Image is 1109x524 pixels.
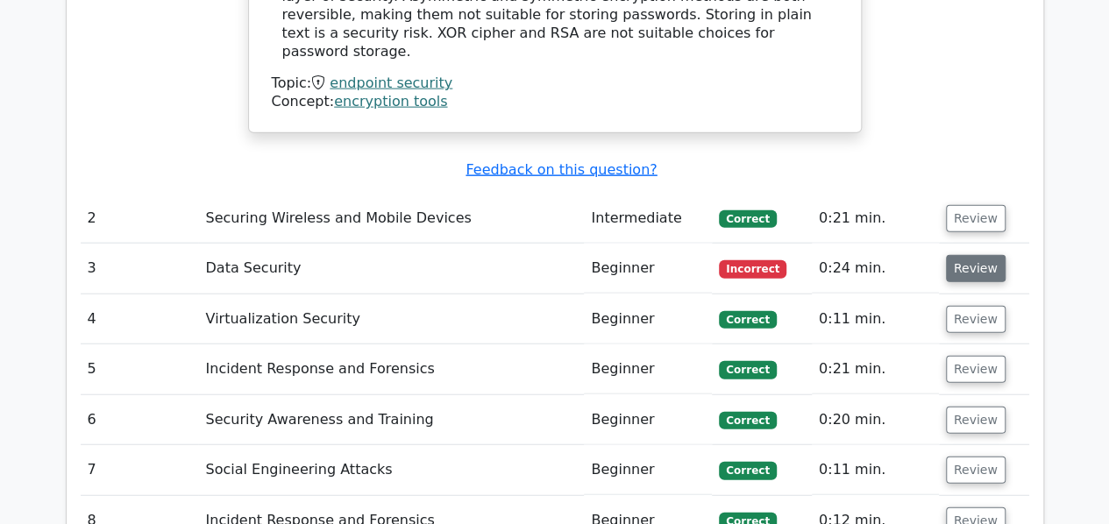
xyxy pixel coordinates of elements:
[272,74,838,93] div: Topic:
[946,457,1006,484] button: Review
[812,445,939,495] td: 0:11 min.
[584,445,712,495] td: Beginner
[946,356,1006,383] button: Review
[584,294,712,344] td: Beginner
[946,205,1006,232] button: Review
[812,244,939,294] td: 0:24 min.
[719,210,776,228] span: Correct
[330,74,452,91] a: endpoint security
[334,93,447,110] a: encryption tools
[584,344,712,394] td: Beginner
[81,395,199,445] td: 6
[584,395,712,445] td: Beginner
[946,255,1006,282] button: Review
[719,462,776,479] span: Correct
[81,344,199,394] td: 5
[198,194,584,244] td: Securing Wireless and Mobile Devices
[272,93,838,111] div: Concept:
[812,344,939,394] td: 0:21 min.
[198,395,584,445] td: Security Awareness and Training
[946,306,1006,333] button: Review
[946,407,1006,434] button: Review
[81,244,199,294] td: 3
[81,294,199,344] td: 4
[198,445,584,495] td: Social Engineering Attacks
[812,294,939,344] td: 0:11 min.
[584,194,712,244] td: Intermediate
[719,260,786,278] span: Incorrect
[198,344,584,394] td: Incident Response and Forensics
[719,412,776,429] span: Correct
[719,361,776,379] span: Correct
[81,445,199,495] td: 7
[812,194,939,244] td: 0:21 min.
[198,294,584,344] td: Virtualization Security
[466,161,657,178] a: Feedback on this question?
[719,311,776,329] span: Correct
[584,244,712,294] td: Beginner
[198,244,584,294] td: Data Security
[812,395,939,445] td: 0:20 min.
[81,194,199,244] td: 2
